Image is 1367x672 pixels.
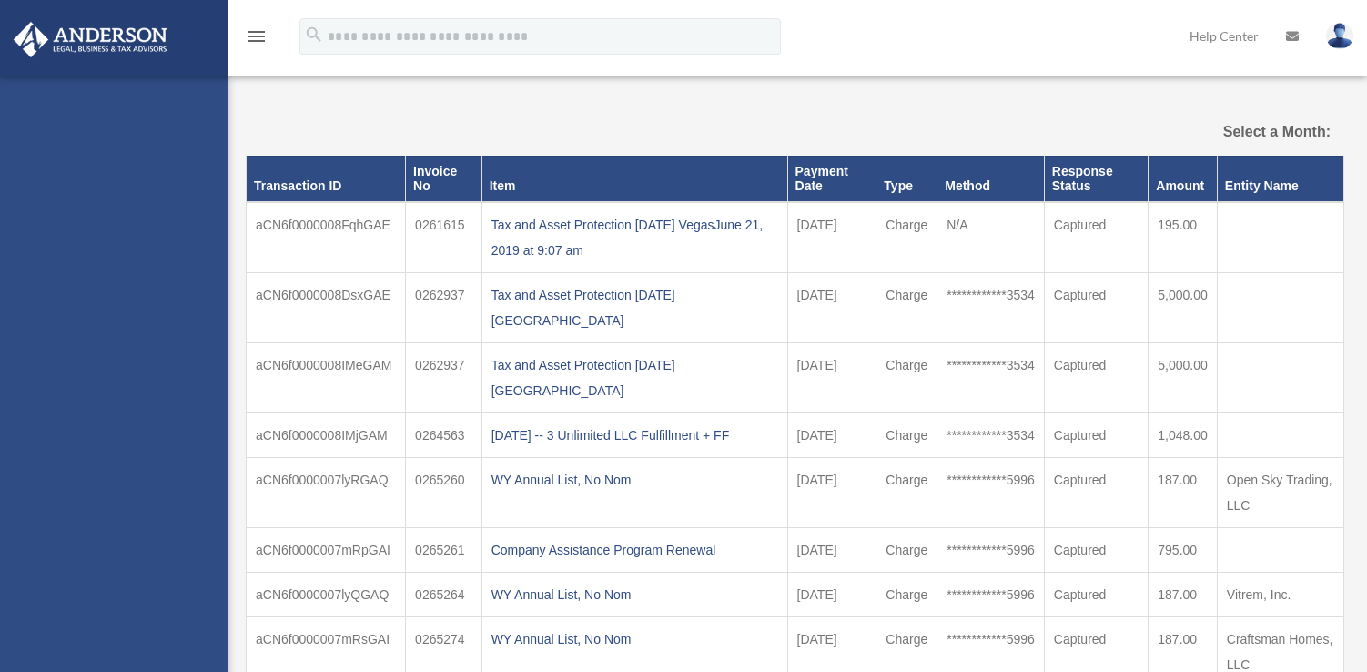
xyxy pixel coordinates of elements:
[406,273,482,343] td: 0262937
[247,273,406,343] td: aCN6f0000008DsxGAE
[1149,413,1218,458] td: 1,048.00
[1044,156,1149,202] th: Response Status
[491,352,778,403] div: Tax and Asset Protection [DATE] [GEOGRAPHIC_DATA]
[787,156,876,202] th: Payment Date
[876,202,937,273] td: Charge
[406,343,482,413] td: 0262937
[787,273,876,343] td: [DATE]
[406,156,482,202] th: Invoice No
[1149,458,1218,528] td: 187.00
[937,156,1045,202] th: Method
[491,626,778,652] div: WY Annual List, No Nom
[246,25,268,47] i: menu
[1217,458,1343,528] td: Open Sky Trading, LLC
[247,156,406,202] th: Transaction ID
[1044,528,1149,573] td: Captured
[876,573,937,617] td: Charge
[1044,413,1149,458] td: Captured
[1044,343,1149,413] td: Captured
[876,413,937,458] td: Charge
[787,573,876,617] td: [DATE]
[876,528,937,573] td: Charge
[247,343,406,413] td: aCN6f0000008IMeGAM
[1044,573,1149,617] td: Captured
[1149,156,1218,202] th: Amount
[1175,119,1331,145] label: Select a Month:
[876,273,937,343] td: Charge
[491,212,778,263] div: Tax and Asset Protection [DATE] VegasJune 21, 2019 at 9:07 am
[406,573,482,617] td: 0265264
[787,413,876,458] td: [DATE]
[491,423,778,448] div: [DATE] -- 3 Unlimited LLC Fulfillment + FF
[1044,458,1149,528] td: Captured
[787,458,876,528] td: [DATE]
[247,202,406,273] td: aCN6f0000008FqhGAE
[491,537,778,563] div: Company Assistance Program Renewal
[491,582,778,607] div: WY Annual List, No Nom
[491,282,778,333] div: Tax and Asset Protection [DATE] [GEOGRAPHIC_DATA]
[1044,202,1149,273] td: Captured
[1044,273,1149,343] td: Captured
[1326,23,1353,49] img: User Pic
[1149,202,1218,273] td: 195.00
[937,202,1045,273] td: N/A
[876,458,937,528] td: Charge
[1149,273,1218,343] td: 5,000.00
[406,458,482,528] td: 0265260
[491,467,778,493] div: WY Annual List, No Nom
[246,32,268,47] a: menu
[1149,343,1218,413] td: 5,000.00
[876,156,937,202] th: Type
[787,343,876,413] td: [DATE]
[8,22,173,57] img: Anderson Advisors Platinum Portal
[481,156,787,202] th: Item
[1217,573,1343,617] td: Vitrem, Inc.
[406,413,482,458] td: 0264563
[247,458,406,528] td: aCN6f0000007lyRGAQ
[247,573,406,617] td: aCN6f0000007lyQGAQ
[1149,528,1218,573] td: 795.00
[406,528,482,573] td: 0265261
[1149,573,1218,617] td: 187.00
[247,528,406,573] td: aCN6f0000007mRpGAI
[876,343,937,413] td: Charge
[406,202,482,273] td: 0261615
[787,528,876,573] td: [DATE]
[1217,156,1343,202] th: Entity Name
[787,202,876,273] td: [DATE]
[304,25,324,45] i: search
[247,413,406,458] td: aCN6f0000008IMjGAM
